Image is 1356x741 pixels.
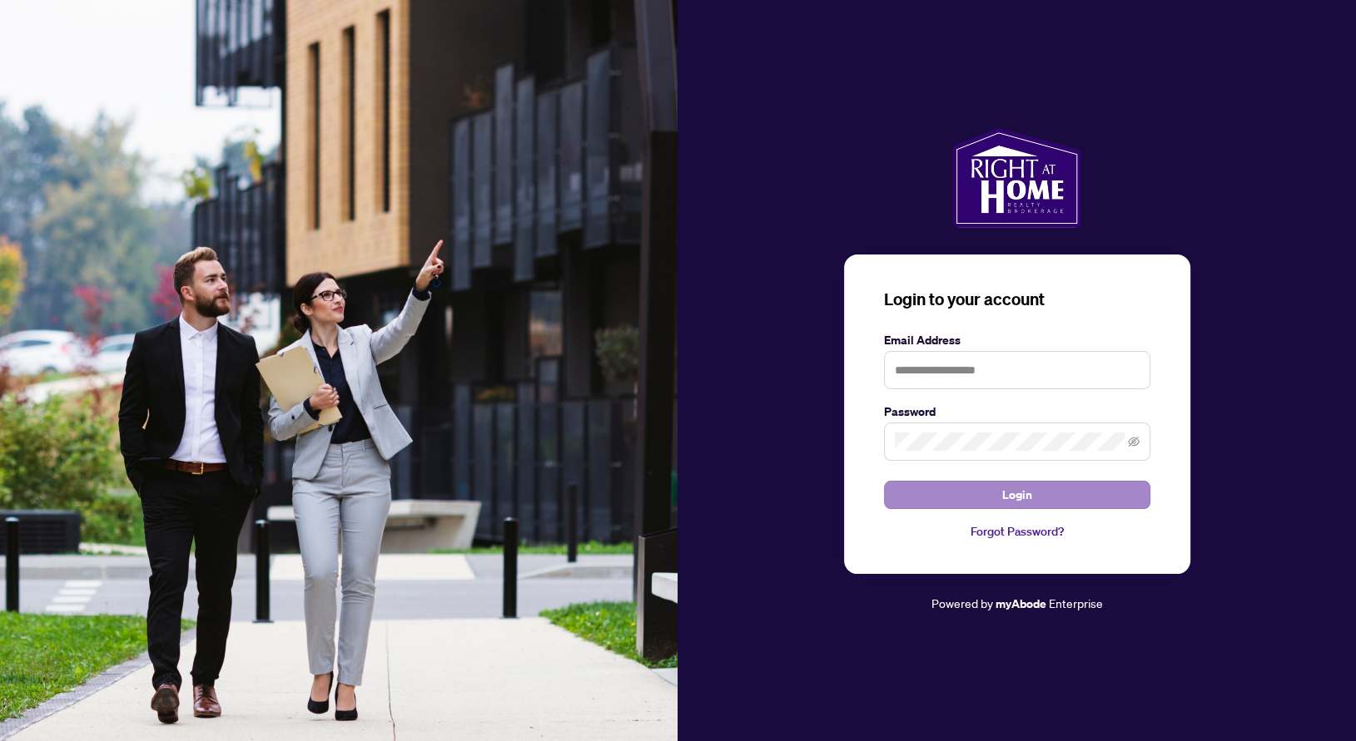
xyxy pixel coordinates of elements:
span: Powered by [931,595,993,610]
a: Forgot Password? [884,522,1150,541]
h3: Login to your account [884,288,1150,311]
span: eye-invisible [1128,436,1140,447]
a: myAbode [996,595,1046,613]
span: Login [1002,482,1032,508]
label: Password [884,403,1150,421]
img: ma-logo [952,128,1081,228]
label: Email Address [884,331,1150,349]
span: Enterprise [1049,595,1103,610]
button: Login [884,481,1150,509]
